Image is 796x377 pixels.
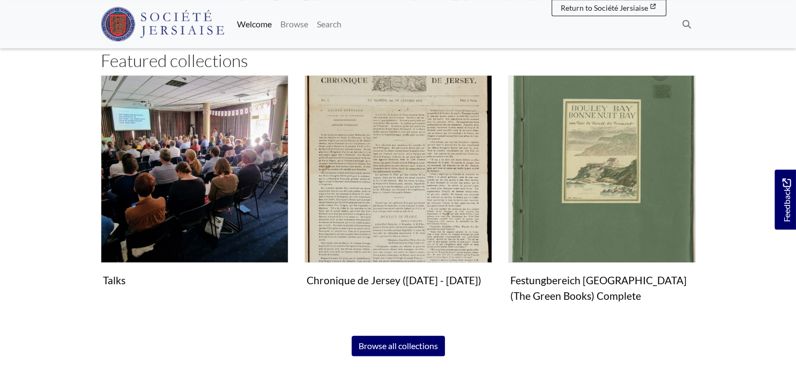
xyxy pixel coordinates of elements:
[101,50,696,336] section: Subcollections
[101,50,696,71] h2: Featured collections
[101,7,225,41] img: Société Jersiaise
[296,75,500,323] div: Subcollection
[101,4,225,44] a: Société Jersiaise logo
[352,336,445,356] a: Browse all collections
[304,75,492,263] img: Chronique de Jersey (1814 - 1959)
[775,169,796,230] a: Would you like to provide feedback?
[304,75,492,291] a: Chronique de Jersey (1814 - 1959)Chronique de Jersey ([DATE] - [DATE])
[508,75,696,307] a: Festungbereich Jersey (The Green Books) CompleteFestungbereich [GEOGRAPHIC_DATA] (The Green Books...
[508,75,696,263] img: Festungbereich Jersey (The Green Books) Complete
[561,3,648,12] span: Return to Société Jersiaise
[313,13,346,35] a: Search
[101,75,288,263] img: Talks
[780,179,793,222] span: Feedback
[101,75,288,291] a: TalksTalks
[93,75,296,323] div: Subcollection
[500,75,704,323] div: Subcollection
[233,13,276,35] a: Welcome
[276,13,313,35] a: Browse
